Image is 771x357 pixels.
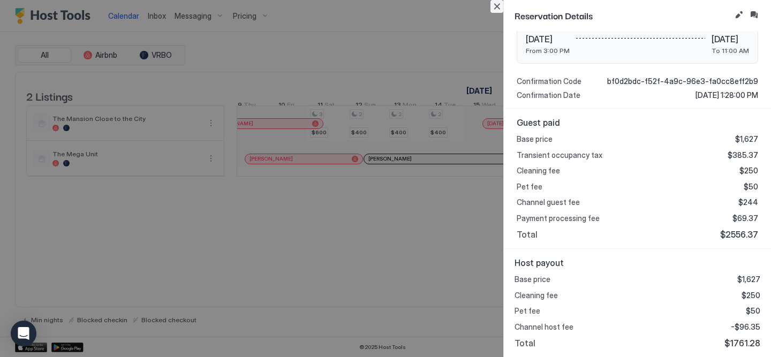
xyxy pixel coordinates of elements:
[517,117,758,128] span: Guest paid
[515,338,535,348] span: Total
[517,90,580,100] span: Confirmation Date
[732,9,745,21] button: Edit reservation
[712,47,749,55] span: To 11:00 AM
[526,34,570,44] span: [DATE]
[747,9,760,21] button: Inbox
[735,134,758,144] span: $1,627
[724,338,760,348] span: $1761.28
[738,198,758,207] span: $244
[517,198,580,207] span: Channel guest fee
[515,322,573,332] span: Channel host fee
[517,229,538,240] span: Total
[737,275,760,284] span: $1,627
[515,257,760,268] span: Host payout
[712,34,749,44] span: [DATE]
[607,77,758,86] span: bf0d2bdc-f52f-4a9c-96e3-fa0cc8eff2b9
[515,291,558,300] span: Cleaning fee
[526,47,570,55] span: From 3:00 PM
[517,134,553,144] span: Base price
[517,182,542,192] span: Pet fee
[746,306,760,316] span: $50
[744,182,758,192] span: $50
[742,291,760,300] span: $250
[732,214,758,223] span: $69.37
[515,9,730,22] span: Reservation Details
[739,166,758,176] span: $250
[731,322,760,332] span: -$96.35
[517,150,602,160] span: Transient occupancy tax
[728,150,758,160] span: $385.37
[517,166,560,176] span: Cleaning fee
[720,229,758,240] span: $2556.37
[517,214,600,223] span: Payment processing fee
[515,275,550,284] span: Base price
[696,90,758,100] span: [DATE] 1:28:00 PM
[11,321,36,346] div: Open Intercom Messenger
[515,306,540,316] span: Pet fee
[517,77,581,86] span: Confirmation Code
